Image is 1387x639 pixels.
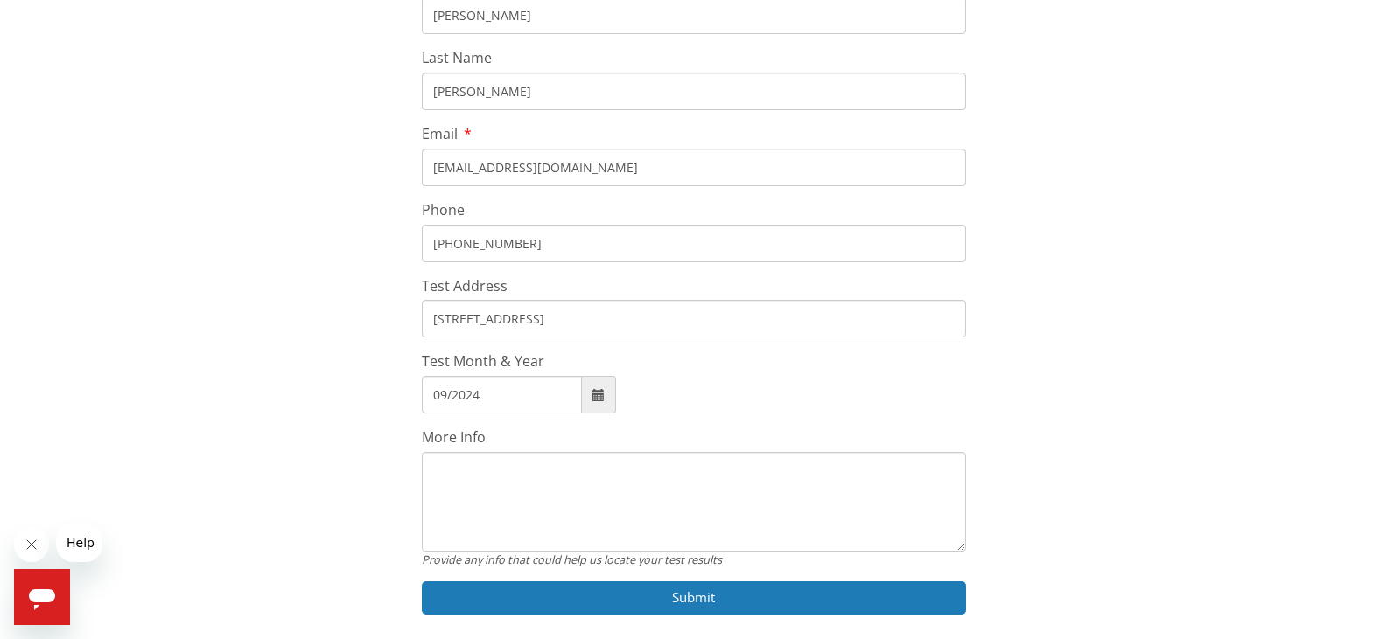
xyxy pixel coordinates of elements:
[422,351,544,371] span: Test Month & Year
[422,427,486,447] span: More Info
[56,524,102,562] iframe: Message from company
[422,581,966,614] button: Submit
[422,200,465,219] span: Phone
[422,552,966,567] div: Provide any info that could help us locate your test results
[14,527,49,562] iframe: Close message
[422,48,492,67] span: Last Name
[422,124,458,143] span: Email
[14,569,70,625] iframe: Button to launch messaging window
[422,276,508,295] span: Test Address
